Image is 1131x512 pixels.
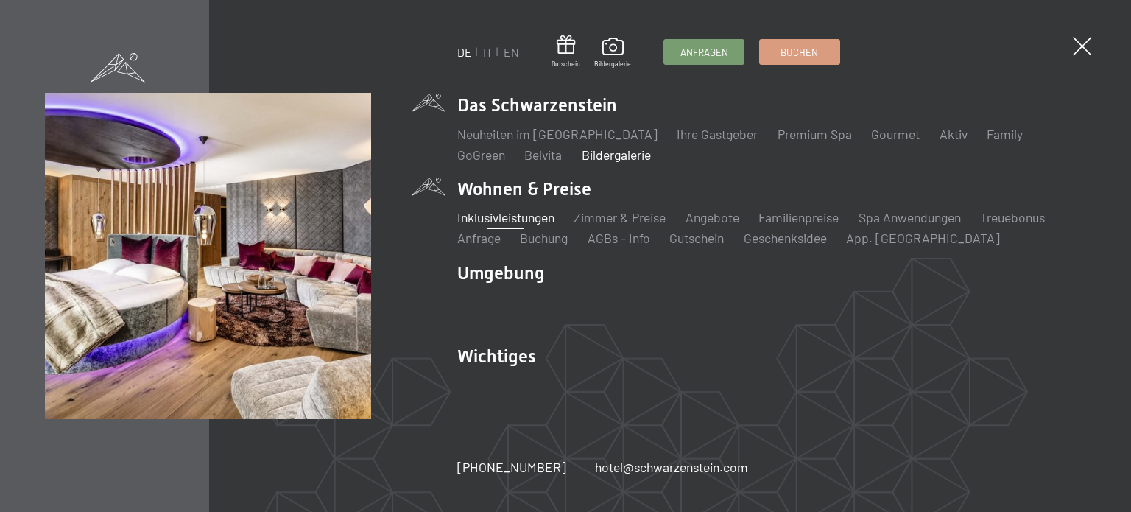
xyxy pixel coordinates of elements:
[520,230,568,246] a: Buchung
[677,126,758,142] a: Ihre Gastgeber
[457,458,566,477] a: [PHONE_NUMBER]
[859,209,961,225] a: Spa Anwendungen
[457,230,501,246] a: Anfrage
[760,40,839,64] a: Buchen
[552,35,580,69] a: Gutschein
[483,45,493,59] a: IT
[594,38,631,69] a: Bildergalerie
[781,46,818,59] span: Buchen
[504,45,519,59] a: EN
[594,60,631,69] span: Bildergalerie
[582,147,651,163] a: Bildergalerie
[457,209,554,225] a: Inklusivleistungen
[595,458,748,477] a: hotel@schwarzenstein.com
[778,126,852,142] a: Premium Spa
[680,46,728,59] span: Anfragen
[846,230,1000,246] a: App. [GEOGRAPHIC_DATA]
[457,147,505,163] a: GoGreen
[588,230,650,246] a: AGBs - Info
[980,209,1045,225] a: Treuebonus
[940,126,968,142] a: Aktiv
[664,40,744,64] a: Anfragen
[987,126,1023,142] a: Family
[871,126,920,142] a: Gourmet
[552,60,580,69] span: Gutschein
[669,230,724,246] a: Gutschein
[744,230,827,246] a: Geschenksidee
[758,209,839,225] a: Familienpreise
[574,209,666,225] a: Zimmer & Preise
[457,459,566,475] span: [PHONE_NUMBER]
[524,147,562,163] a: Belvita
[457,126,658,142] a: Neuheiten im [GEOGRAPHIC_DATA]
[457,45,472,59] a: DE
[686,209,739,225] a: Angebote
